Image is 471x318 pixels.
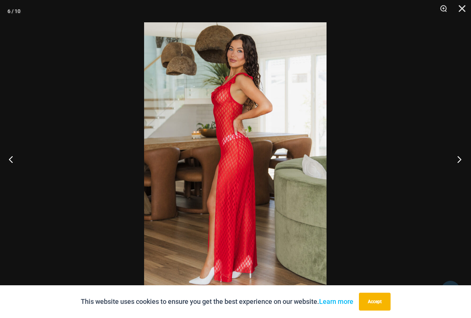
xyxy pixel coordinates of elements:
img: Sometimes Red 587 Dress 03 [144,22,327,296]
a: Learn more [319,298,353,305]
div: 6 / 10 [7,6,20,17]
p: This website uses cookies to ensure you get the best experience on our website. [81,296,353,307]
button: Accept [359,293,391,311]
button: Next [443,141,471,178]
